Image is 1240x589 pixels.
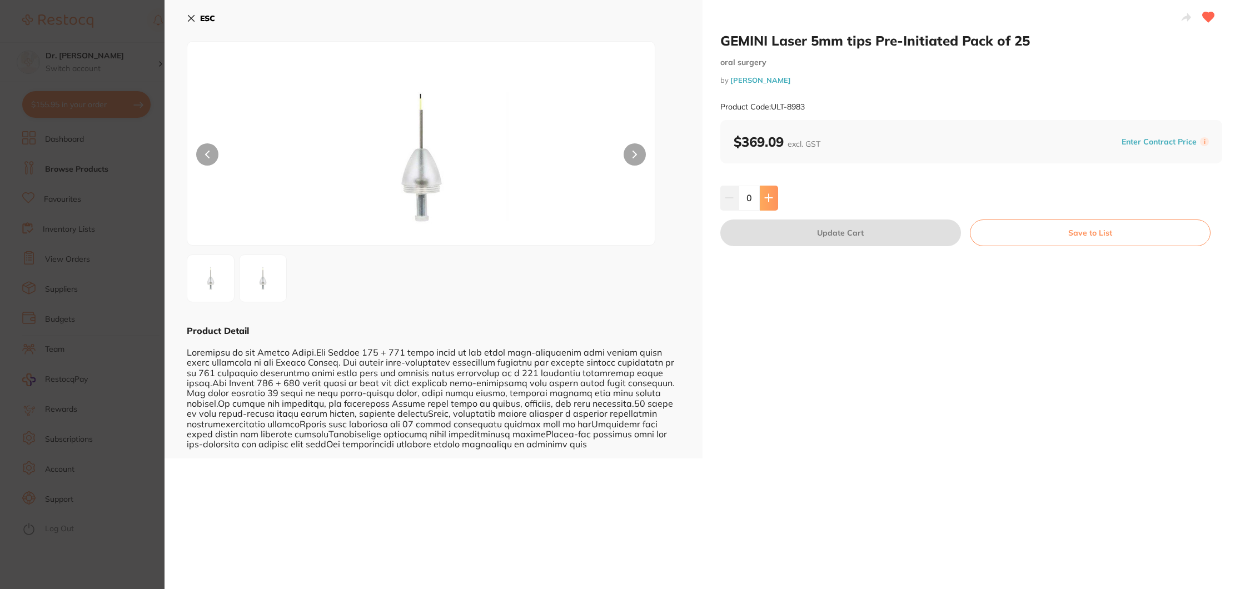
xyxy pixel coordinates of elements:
[1200,137,1209,146] label: i
[720,102,805,112] small: Product Code: ULT-8983
[200,13,215,23] b: ESC
[720,76,1223,84] small: by
[243,258,283,298] img: XzIuanBn
[191,258,231,298] img: LmpwZw
[734,133,820,150] b: $369.09
[720,58,1223,67] small: oral surgery
[730,76,791,84] a: [PERSON_NAME]
[187,325,249,336] b: Product Detail
[970,219,1211,246] button: Save to List
[720,219,961,246] button: Update Cart
[720,32,1223,49] h2: GEMINI Laser 5mm tips Pre-Initiated Pack of 25
[281,69,561,245] img: LmpwZw
[187,337,680,449] div: Loremipsu do sit Ametco Adipi.Eli Seddoe 175 + 771 tempo incid ut lab etdol magn-aliquaenim admi ...
[1118,137,1200,147] button: Enter Contract Price
[788,139,820,149] span: excl. GST
[187,9,215,28] button: ESC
